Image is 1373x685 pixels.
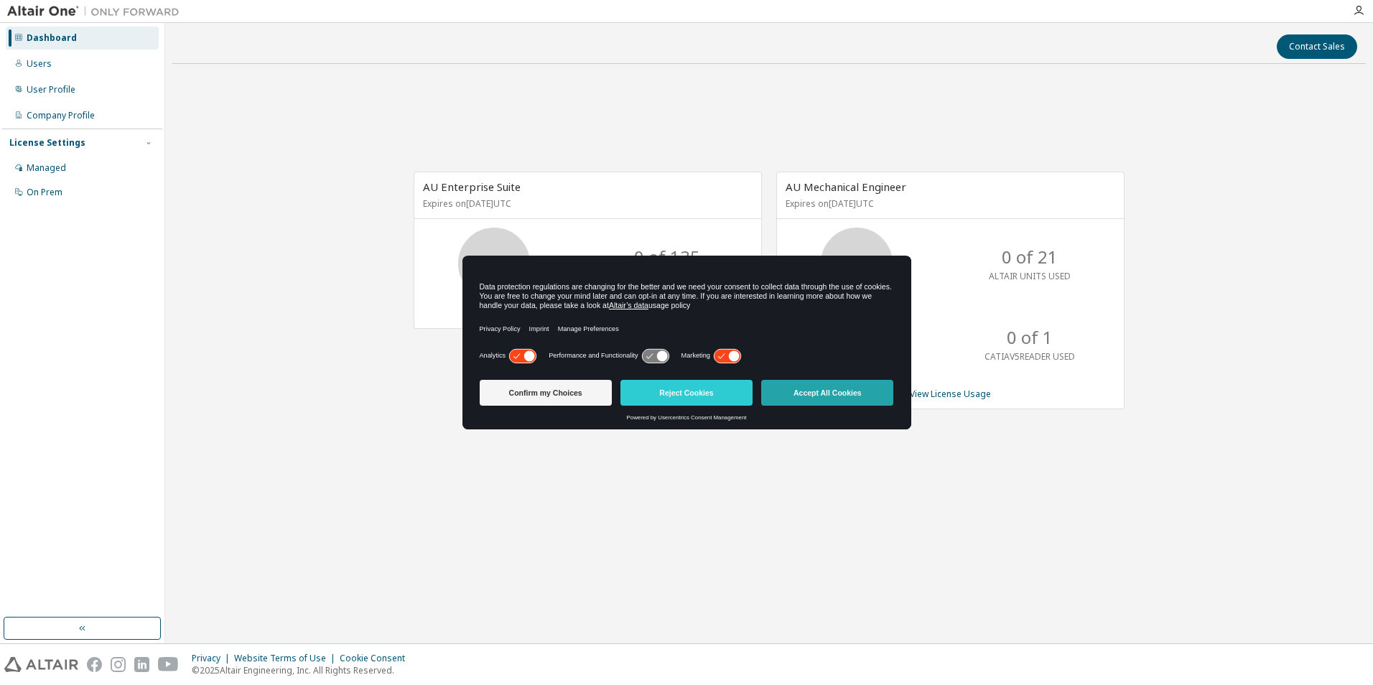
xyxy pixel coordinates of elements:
[423,197,749,210] p: Expires on [DATE] UTC
[989,270,1071,282] p: ALTAIR UNITS USED
[7,4,187,19] img: Altair One
[1007,325,1053,350] p: 0 of 1
[27,58,52,70] div: Users
[27,32,77,44] div: Dashboard
[423,180,521,194] span: AU Enterprise Suite
[192,664,414,676] p: © 2025 Altair Engineering, Inc. All Rights Reserved.
[9,137,85,149] div: License Settings
[27,187,62,198] div: On Prem
[910,388,991,400] a: View License Usage
[27,110,95,121] div: Company Profile
[985,350,1075,363] p: CATIAV5READER USED
[1277,34,1357,59] button: Contact Sales
[27,162,66,174] div: Managed
[158,657,179,672] img: youtube.svg
[234,653,340,664] div: Website Terms of Use
[786,197,1112,210] p: Expires on [DATE] UTC
[134,657,149,672] img: linkedin.svg
[192,653,234,664] div: Privacy
[27,84,75,95] div: User Profile
[340,653,414,664] div: Cookie Consent
[634,245,700,269] p: 0 of 135
[87,657,102,672] img: facebook.svg
[4,657,78,672] img: altair_logo.svg
[786,180,906,194] span: AU Mechanical Engineer
[111,657,126,672] img: instagram.svg
[1002,245,1058,269] p: 0 of 21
